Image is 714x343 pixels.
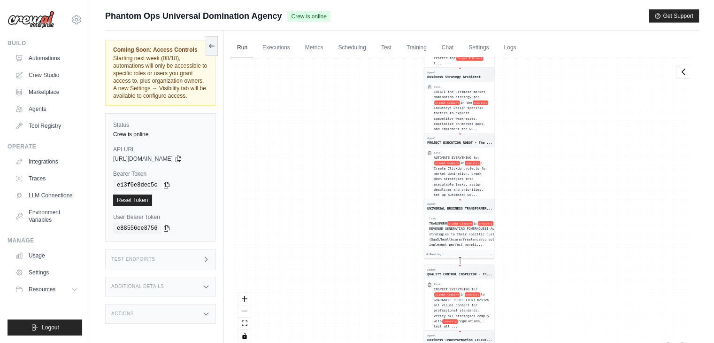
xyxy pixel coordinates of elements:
a: Test [376,38,397,58]
span: AUTOMATE EVERYTHING for [434,156,479,159]
a: Logs [498,38,522,58]
div: Task [429,217,436,220]
span: t... [434,62,442,65]
span: TRANSFORM [429,221,447,225]
span: Coming Soon: Access Controls [113,46,208,54]
div: Business Strategy Architect [427,74,481,79]
code: e88556ce8756 [113,223,161,234]
div: Task [434,151,440,155]
div: Task [434,85,440,89]
div: - [490,252,492,256]
div: INSPECT EVERYTHING for {client Company} in {industry} to GUARANTEE PERFECTION! Review all visual ... [434,287,491,329]
a: Automations [11,51,82,66]
a: Settings [463,38,494,58]
span: industry! Design specific tactics to exploit competitor weaknesses, capitalize on market gaps, an... [434,106,485,131]
span: in [461,293,464,296]
button: Get Support [649,9,699,23]
span: industry [473,101,488,105]
span: Resources [29,286,55,293]
code: e13f0e8dec5c [113,179,161,191]
a: LLM Connections [11,188,82,203]
a: Marketplace [11,85,82,100]
div: Manage [8,237,82,244]
label: Bearer Token [113,170,208,178]
span: Starting next week (08/18), automations will only be accessible to specific roles or users you gr... [113,55,207,99]
div: Task [434,282,440,286]
span: Logout [42,324,59,331]
span: INSPECT EVERYTHING for [434,287,477,291]
a: Metrics [299,38,329,58]
div: TRANSFORM {client Company} in {industry} into a REVENUE-GENERATING POWERHOUSE! Adapt all strategi... [429,221,514,248]
span: industry [465,161,480,165]
button: Logout [8,320,82,335]
h3: Actions [111,311,134,317]
div: React Flow controls [238,293,251,342]
span: industry! Send personalized outreach emails specifically crafted for [434,46,489,60]
div: Build [8,39,82,47]
img: Logo [8,11,54,29]
span: Crew is online [287,11,330,22]
span: industry [442,319,458,324]
button: toggle interactivity [238,330,251,342]
label: API URL [113,146,208,153]
div: Operate [8,143,82,150]
div: Business Transformation EXECUTOR - The Action Automator [427,337,492,342]
div: Agent [427,334,492,337]
a: Run [231,38,253,58]
span: regulations, test all ... [434,320,482,328]
div: Agent [427,202,492,206]
span: industry [465,292,480,297]
a: Tool Registry [11,118,82,133]
span: industry [478,221,493,226]
span: Phantom Ops Universal Domination Agency [105,9,282,23]
a: Training [401,38,432,58]
div: PROJECT EXECUTION ROBOT - The Task Automation Beast [427,140,492,145]
a: Integrations [11,154,82,169]
span: client Company [447,221,473,226]
div: Agent [427,70,481,74]
label: User Bearer Token [113,213,208,221]
a: Usage [11,248,82,263]
div: Agent [427,268,492,272]
div: AgentPROJECT EXECUTION ROBOT - The ...TaskAUTOMATE EVERYTHING forclient Companyinindustry! Create... [424,133,494,209]
div: AgentBusiness Strategy ArchitectTaskCREATE the ultimate market domination strategy forclient Comp... [424,67,494,143]
div: AgentUNIVERSAL BUSINESS TRANSFORMER...TaskTRANSFORMclient Companyinindustryinto a REVENUE-GENERAT... [424,199,494,258]
span: CREATE the ultimate market domination strategy for [434,90,485,99]
a: Traces [11,171,82,186]
iframe: Chat Widget [667,298,714,343]
h3: Additional Details [111,284,164,289]
a: Chat [436,38,459,58]
a: Crew Studio [11,68,82,83]
span: client Company [434,292,460,297]
a: Settings [11,265,82,280]
div: Agent [427,136,492,140]
a: Environment Variables [11,205,82,227]
span: Pending [430,252,441,256]
a: Reset Token [113,195,152,206]
span: in the [461,101,472,104]
span: in [474,221,477,225]
a: Agents [11,101,82,117]
div: CREATE the ultimate market domination strategy for {client Company} in the {industry} industry! D... [434,89,491,132]
span: [URL][DOMAIN_NAME] [113,155,173,163]
span: ! Create ClickUp projects for market domination, break down strategies into executable tasks, ass... [434,161,487,197]
div: UNIVERSAL BUSINESS TRANSFORMER - The Industry Adaptation Master [427,206,492,210]
h3: Test Endpoints [111,257,155,262]
span: target Audience [456,56,483,61]
a: Executions [257,38,296,58]
span: in [461,161,464,165]
div: AUTOMATE EVERYTHING for {client Company} in {industry}! Create ClickUp projects for market domina... [434,155,491,198]
button: fit view [238,318,251,330]
label: Status [113,121,208,129]
button: zoom in [238,293,251,305]
div: QUALITY CONTROL INSPECTOR - The Excellence Guardian [427,272,492,276]
button: Resources [11,282,82,297]
span: into a REVENUE-GENERATING POWERHOUSE! Adapt all strategies to their specific business type (SaaS/... [429,221,514,247]
span: client Company [434,161,460,165]
div: Crew is online [113,131,208,138]
a: Scheduling [332,38,371,58]
span: to GUARANTEE PERFECTION! Review all visual content for professional standards, verify all strateg... [434,293,489,323]
div: AgentQUALITY CONTROL INSPECTOR - Th...TaskINSPECT EVERYTHING forclient Companyinindustryto GUARAN... [424,265,494,340]
span: client Company [434,101,460,105]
